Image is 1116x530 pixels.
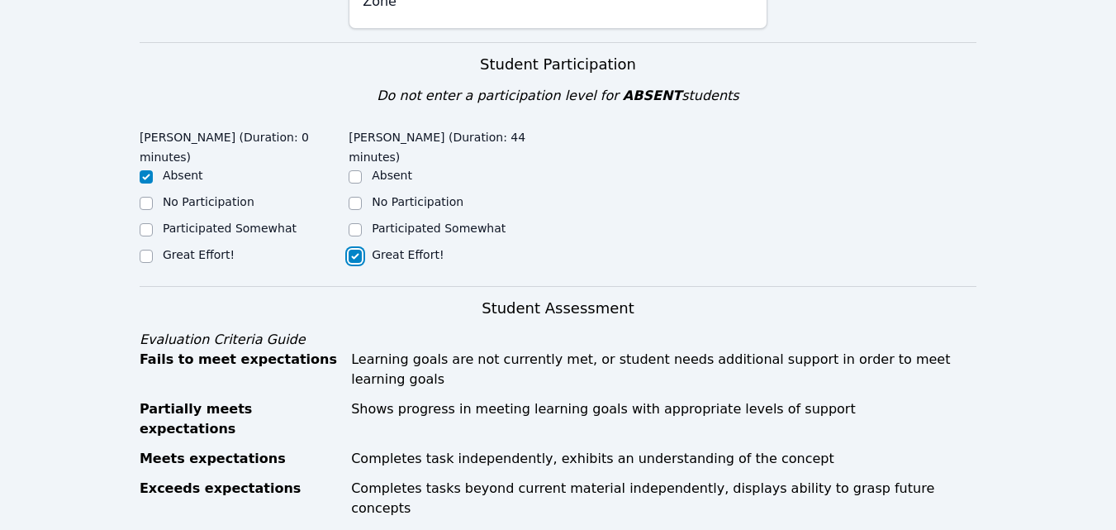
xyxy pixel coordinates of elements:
div: Do not enter a participation level for students [140,86,976,106]
div: Completes tasks beyond current material independently, displays ability to grasp future concepts [351,479,976,518]
label: Absent [163,169,203,182]
label: Absent [372,169,412,182]
legend: [PERSON_NAME] (Duration: 44 minutes) [349,122,558,167]
div: Exceeds expectations [140,479,341,518]
div: Learning goals are not currently met, or student needs additional support in order to meet learni... [351,350,976,389]
label: Great Effort! [372,248,444,261]
span: ABSENT [623,88,681,103]
h3: Student Assessment [140,297,976,320]
div: Fails to meet expectations [140,350,341,389]
div: Partially meets expectations [140,399,341,439]
div: Completes task independently, exhibits an understanding of the concept [351,449,976,469]
div: Evaluation Criteria Guide [140,330,976,350]
label: No Participation [372,195,463,208]
label: Participated Somewhat [163,222,297,235]
label: No Participation [163,195,254,208]
div: Shows progress in meeting learning goals with appropriate levels of support [351,399,976,439]
h3: Student Participation [140,53,976,76]
label: Great Effort! [163,248,235,261]
div: Meets expectations [140,449,341,469]
label: Participated Somewhat [372,222,506,235]
legend: [PERSON_NAME] (Duration: 0 minutes) [140,122,349,167]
